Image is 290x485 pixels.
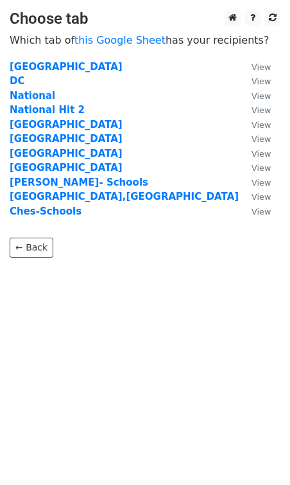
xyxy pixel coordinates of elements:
a: National Hit 2 [10,104,85,116]
a: Ches-Schools [10,206,81,217]
a: View [239,61,271,73]
a: [GEOGRAPHIC_DATA] [10,133,123,145]
a: View [239,104,271,116]
p: Which tab of has your recipients? [10,33,280,47]
small: View [252,207,271,216]
a: [GEOGRAPHIC_DATA] [10,61,123,73]
small: View [252,178,271,188]
a: View [239,206,271,217]
a: View [239,90,271,101]
small: View [252,91,271,101]
a: National [10,90,55,101]
a: View [239,191,271,202]
a: [GEOGRAPHIC_DATA],[GEOGRAPHIC_DATA] [10,191,239,202]
a: View [239,119,271,130]
small: View [252,76,271,86]
a: [GEOGRAPHIC_DATA] [10,162,123,173]
a: [PERSON_NAME]- Schools [10,177,148,188]
a: View [239,148,271,159]
h3: Choose tab [10,10,280,28]
small: View [252,134,271,144]
small: View [252,105,271,115]
a: View [239,75,271,87]
small: View [252,192,271,202]
small: View [252,62,271,72]
a: [GEOGRAPHIC_DATA] [10,148,123,159]
small: View [252,120,271,130]
a: DC [10,75,24,87]
a: View [239,177,271,188]
a: [GEOGRAPHIC_DATA] [10,119,123,130]
small: View [252,149,271,159]
a: View [239,162,271,173]
a: View [239,133,271,145]
small: View [252,163,271,173]
a: ← Back [10,238,53,258]
a: this Google Sheet [74,34,166,46]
